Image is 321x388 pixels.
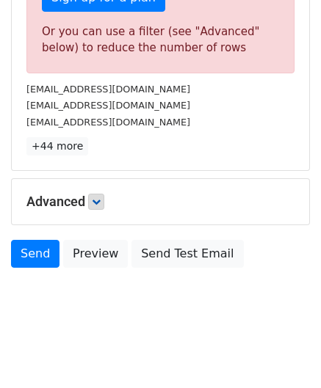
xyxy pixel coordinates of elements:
a: Send [11,240,59,268]
a: +44 more [26,137,88,155]
small: [EMAIL_ADDRESS][DOMAIN_NAME] [26,117,190,128]
a: Preview [63,240,128,268]
small: [EMAIL_ADDRESS][DOMAIN_NAME] [26,84,190,95]
small: [EMAIL_ADDRESS][DOMAIN_NAME] [26,100,190,111]
h5: Advanced [26,194,295,210]
iframe: Chat Widget [248,318,321,388]
div: Or you can use a filter (see "Advanced" below) to reduce the number of rows [42,23,279,56]
a: Send Test Email [131,240,243,268]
